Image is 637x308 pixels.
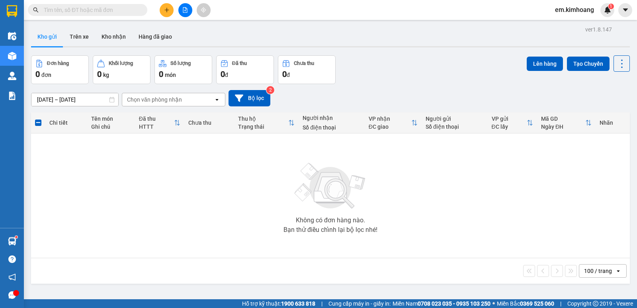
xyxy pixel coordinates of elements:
input: Tìm tên, số ĐT hoặc mã đơn [44,6,138,14]
div: Số lượng [170,61,191,66]
div: 100 / trang [584,267,612,275]
div: HTTT [139,124,174,130]
div: Đã thu [232,61,247,66]
span: message [8,291,16,299]
button: Đơn hàng0đơn [31,55,89,84]
th: Toggle SortBy [365,112,422,133]
th: Toggle SortBy [488,112,537,133]
div: VP nhận [369,116,411,122]
button: file-add [178,3,192,17]
div: Chưa thu [294,61,314,66]
button: Kho nhận [95,27,132,46]
span: question-circle [8,255,16,263]
span: đơn [41,72,51,78]
span: file-add [182,7,188,13]
div: Chưa thu [188,120,230,126]
th: Toggle SortBy [135,112,185,133]
button: Lên hàng [527,57,563,71]
span: 0 [35,69,40,79]
button: Trên xe [63,27,95,46]
div: Đã thu [139,116,174,122]
span: Cung cấp máy in - giấy in: [328,299,391,308]
img: warehouse-icon [8,72,16,80]
th: Toggle SortBy [234,112,299,133]
span: đ [225,72,228,78]
span: plus [164,7,170,13]
span: 0 [97,69,102,79]
span: đ [287,72,290,78]
div: VP gửi [492,116,527,122]
span: copyright [593,301,598,306]
svg: open [615,268,621,274]
span: search [33,7,39,13]
div: ver 1.8.147 [585,25,612,34]
span: aim [201,7,206,13]
span: Miền Nam [393,299,490,308]
div: Thu hộ [238,116,289,122]
span: caret-down [622,6,629,14]
button: Tạo Chuyến [567,57,610,71]
sup: 1 [15,236,18,238]
span: Hỗ trợ kỹ thuật: [242,299,315,308]
img: warehouse-icon [8,237,16,245]
span: 0 [221,69,225,79]
div: Không có đơn hàng nào. [296,217,365,224]
img: solution-icon [8,92,16,100]
button: Khối lượng0kg [93,55,150,84]
div: Người gửi [426,116,483,122]
span: | [321,299,322,308]
div: Tên món [91,116,131,122]
span: em.kimhoang [549,5,600,15]
button: Bộ lọc [229,90,270,106]
div: Trạng thái [238,124,289,130]
div: ĐC giao [369,124,411,130]
span: kg [103,72,109,78]
svg: open [214,96,220,103]
span: ⚪️ [492,302,495,305]
span: | [560,299,561,308]
div: Bạn thử điều chỉnh lại bộ lọc nhé! [283,227,377,233]
div: Số điện thoại [426,124,483,130]
span: notification [8,273,16,281]
strong: 1900 633 818 [281,300,315,307]
button: Kho gửi [31,27,63,46]
div: Chọn văn phòng nhận [127,96,182,104]
button: aim [197,3,211,17]
sup: 2 [266,86,274,94]
span: Miền Bắc [497,299,554,308]
div: ĐC lấy [492,124,527,130]
button: Chưa thu0đ [278,55,336,84]
sup: 1 [608,4,614,9]
button: Đã thu0đ [216,55,274,84]
img: icon-new-feature [604,6,611,14]
div: Chi tiết [49,120,83,126]
strong: 0708 023 035 - 0935 103 250 [418,300,490,307]
strong: 0369 525 060 [520,300,554,307]
button: Hàng đã giao [132,27,178,46]
div: Số điện thoại [303,124,360,131]
div: Ngày ĐH [541,124,585,130]
div: Ghi chú [91,124,131,130]
div: Nhãn [600,120,626,126]
button: plus [160,3,174,17]
img: svg+xml;base64,PHN2ZyBjbGFzcz0ibGlzdC1wbHVnX19zdmciIHhtbG5zPSJodHRwOi8vd3d3LnczLm9yZy8yMDAwL3N2Zy... [291,158,370,214]
div: Người nhận [303,115,360,121]
span: 0 [282,69,287,79]
button: Số lượng0món [154,55,212,84]
span: 0 [159,69,163,79]
div: Khối lượng [109,61,133,66]
img: warehouse-icon [8,52,16,60]
button: caret-down [618,3,632,17]
th: Toggle SortBy [537,112,596,133]
input: Select a date range. [31,93,118,106]
img: warehouse-icon [8,32,16,40]
div: Đơn hàng [47,61,69,66]
span: 1 [610,4,612,9]
div: Mã GD [541,116,585,122]
span: món [165,72,176,78]
img: logo-vxr [7,5,17,17]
